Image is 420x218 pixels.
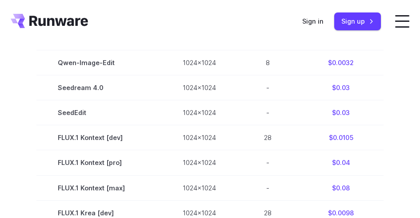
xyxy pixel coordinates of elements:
[161,75,237,100] td: 1024x1024
[36,100,161,125] td: SeedEdit
[298,150,384,175] td: $0.04
[334,12,381,30] a: Sign up
[161,175,237,200] td: 1024x1024
[298,100,384,125] td: $0.03
[161,100,237,125] td: 1024x1024
[161,125,237,150] td: 1024x1024
[298,175,384,200] td: $0.08
[36,50,161,75] td: Qwen-Image-Edit
[237,100,298,125] td: -
[298,50,384,75] td: $0.0032
[302,16,324,26] a: Sign in
[237,75,298,100] td: -
[237,125,298,150] td: 28
[36,125,161,150] td: FLUX.1 Kontext [dev]
[161,150,237,175] td: 1024x1024
[161,50,237,75] td: 1024x1024
[237,150,298,175] td: -
[36,175,161,200] td: FLUX.1 Kontext [max]
[11,14,88,28] a: Go to /
[237,175,298,200] td: -
[237,50,298,75] td: 8
[36,150,161,175] td: FLUX.1 Kontext [pro]
[36,75,161,100] td: Seedream 4.0
[298,75,384,100] td: $0.03
[298,125,384,150] td: $0.0105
